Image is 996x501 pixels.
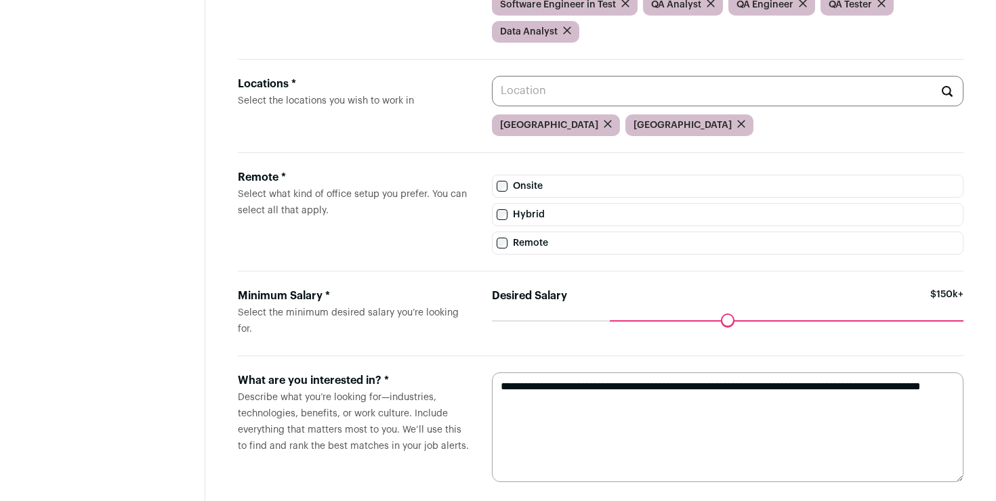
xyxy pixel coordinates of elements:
[492,175,963,198] label: Onsite
[497,181,507,192] input: Onsite
[492,76,963,106] input: Location
[238,169,470,186] div: Remote *
[497,209,507,220] input: Hybrid
[500,118,598,132] span: [GEOGRAPHIC_DATA]
[492,288,567,304] label: Desired Salary
[238,96,414,106] span: Select the locations you wish to work in
[497,238,507,248] input: Remote
[238,372,470,389] div: What are you interested in? *
[238,190,467,215] span: Select what kind of office setup you prefer. You can select all that apply.
[492,203,963,226] label: Hybrid
[238,308,459,334] span: Select the minimum desired salary you’re looking for.
[930,288,963,320] span: $150k+
[238,288,470,304] div: Minimum Salary *
[238,76,470,92] div: Locations *
[238,393,469,451] span: Describe what you’re looking for—industries, technologies, benefits, or work culture. Include eve...
[492,232,963,255] label: Remote
[634,118,732,132] span: [GEOGRAPHIC_DATA]
[500,25,558,39] span: Data Analyst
